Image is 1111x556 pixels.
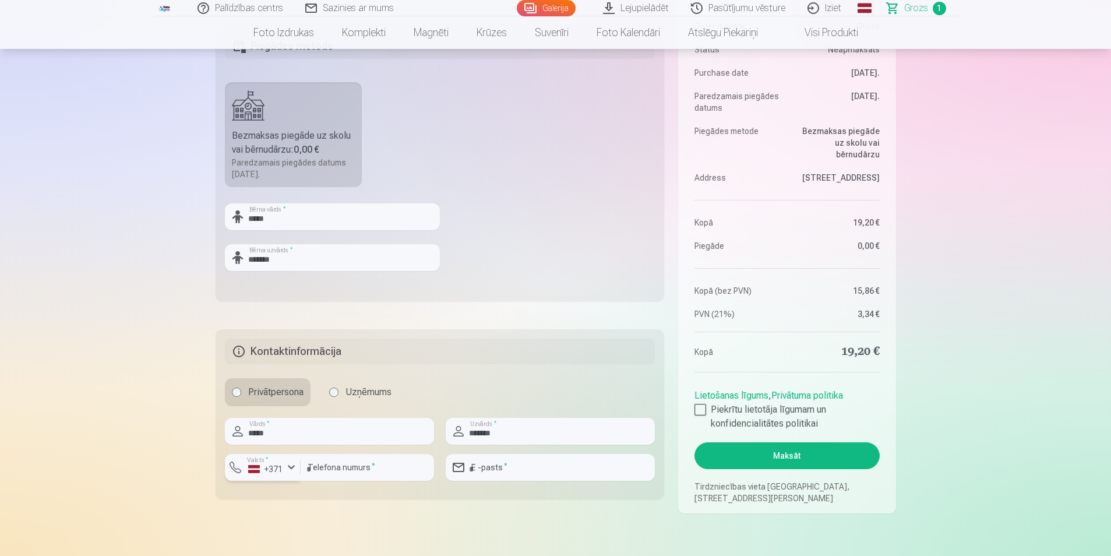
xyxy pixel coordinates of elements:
[772,16,872,49] a: Visi produkti
[694,90,781,114] dt: Paredzamais piegādes datums
[694,44,781,55] dt: Status
[793,344,880,360] dd: 19,20 €
[244,456,272,464] label: Valsts
[583,16,674,49] a: Foto kalendāri
[329,388,338,397] input: Uzņēmums
[793,240,880,252] dd: 0,00 €
[463,16,521,49] a: Krūzes
[328,16,400,49] a: Komplekti
[793,67,880,79] dd: [DATE].
[225,454,301,481] button: Valsts*+371
[232,388,241,397] input: Privātpersona
[793,125,880,160] dd: Bezmaksas piegāde uz skolu vai bērnudārzu
[694,285,781,297] dt: Kopā (bez PVN)
[225,339,655,364] h5: Kontaktinformācija
[521,16,583,49] a: Suvenīri
[294,144,319,155] b: 0,00 €
[322,378,398,406] label: Uzņēmums
[694,240,781,252] dt: Piegāde
[232,129,355,157] div: Bezmaksas piegāde uz skolu vai bērnudārzu :
[694,308,781,320] dt: PVN (21%)
[771,390,843,401] a: Privātuma politika
[239,16,328,49] a: Foto izdrukas
[904,1,928,15] span: Grozs
[828,44,880,55] span: Neapmaksāts
[694,217,781,228] dt: Kopā
[694,384,879,431] div: ,
[933,2,946,15] span: 1
[694,442,879,469] button: Maksāt
[248,463,283,475] div: +371
[793,285,880,297] dd: 15,86 €
[674,16,772,49] a: Atslēgu piekariņi
[694,481,879,504] p: Tirdzniecības vieta [GEOGRAPHIC_DATA], [STREET_ADDRESS][PERSON_NAME]
[793,90,880,114] dd: [DATE].
[225,378,311,406] label: Privātpersona
[694,403,879,431] label: Piekrītu lietotāja līgumam un konfidencialitātes politikai
[694,344,781,360] dt: Kopā
[158,5,171,12] img: /fa1
[694,172,781,184] dt: Address
[694,67,781,79] dt: Purchase date
[232,157,355,180] div: Paredzamais piegādes datums [DATE].
[400,16,463,49] a: Magnēti
[793,217,880,228] dd: 19,20 €
[793,308,880,320] dd: 3,34 €
[793,172,880,184] dd: [STREET_ADDRESS]
[694,390,768,401] a: Lietošanas līgums
[694,125,781,160] dt: Piegādes metode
